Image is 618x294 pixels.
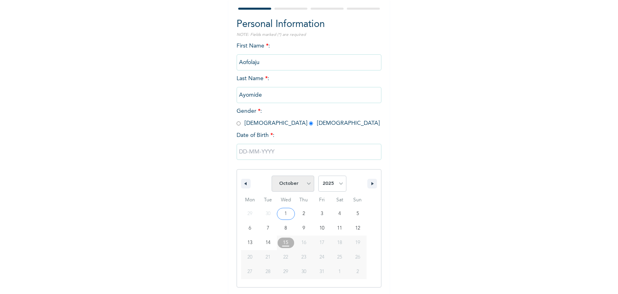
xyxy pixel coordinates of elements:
span: 4 [338,207,341,221]
button: 21 [259,250,277,265]
input: Enter your last name [237,87,381,103]
span: 11 [337,221,342,236]
button: 3 [313,207,331,221]
button: 10 [313,221,331,236]
span: Wed [277,194,295,207]
span: 22 [283,250,288,265]
button: 27 [241,265,259,279]
span: 24 [319,250,324,265]
span: 25 [337,250,342,265]
button: 7 [259,221,277,236]
input: DD-MM-YYYY [237,144,381,160]
span: 30 [301,265,306,279]
span: Tue [259,194,277,207]
span: 14 [266,236,270,250]
span: 27 [247,265,252,279]
span: Date of Birth : [237,131,274,140]
span: 9 [303,221,305,236]
button: 23 [295,250,313,265]
span: Mon [241,194,259,207]
span: 17 [319,236,324,250]
input: Enter your first name [237,54,381,70]
button: 14 [259,236,277,250]
span: 10 [319,221,324,236]
span: 16 [301,236,306,250]
button: 18 [331,236,349,250]
button: 9 [295,221,313,236]
button: 30 [295,265,313,279]
button: 5 [348,207,367,221]
span: 18 [337,236,342,250]
span: 1 [284,207,287,221]
span: Gender : [DEMOGRAPHIC_DATA] [DEMOGRAPHIC_DATA] [237,108,380,126]
span: 3 [321,207,323,221]
span: 20 [247,250,252,265]
span: 12 [355,221,360,236]
span: 13 [247,236,252,250]
button: 26 [348,250,367,265]
button: 2 [295,207,313,221]
button: 8 [277,221,295,236]
button: 6 [241,221,259,236]
span: 31 [319,265,324,279]
span: Sat [331,194,349,207]
span: 28 [266,265,270,279]
span: 6 [249,221,251,236]
span: Last Name : [237,76,381,98]
span: 7 [267,221,269,236]
span: 19 [355,236,360,250]
span: 29 [283,265,288,279]
button: 4 [331,207,349,221]
button: 31 [313,265,331,279]
button: 17 [313,236,331,250]
button: 24 [313,250,331,265]
button: 28 [259,265,277,279]
span: 5 [356,207,359,221]
span: Sun [348,194,367,207]
span: 21 [266,250,270,265]
span: 8 [284,221,287,236]
button: 13 [241,236,259,250]
button: 11 [331,221,349,236]
p: NOTE: Fields marked (*) are required [237,32,381,38]
h2: Personal Information [237,17,381,32]
button: 29 [277,265,295,279]
button: 1 [277,207,295,221]
button: 20 [241,250,259,265]
span: Thu [295,194,313,207]
span: 15 [283,236,288,250]
button: 22 [277,250,295,265]
button: 15 [277,236,295,250]
button: 16 [295,236,313,250]
span: 2 [303,207,305,221]
span: First Name : [237,43,381,65]
span: 26 [355,250,360,265]
button: 25 [331,250,349,265]
button: 12 [348,221,367,236]
span: 23 [301,250,306,265]
span: Fri [313,194,331,207]
button: 19 [348,236,367,250]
